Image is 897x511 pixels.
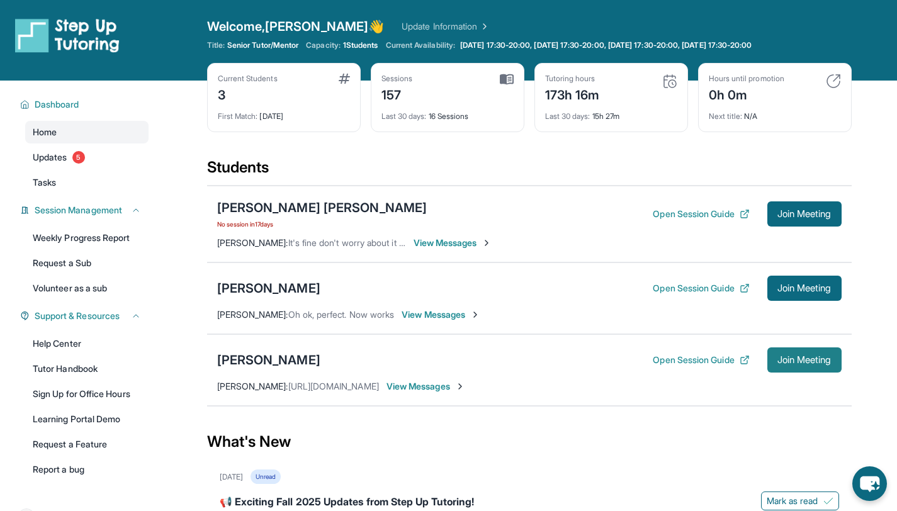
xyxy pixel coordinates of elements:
[207,157,852,185] div: Students
[217,351,320,369] div: [PERSON_NAME]
[386,380,465,393] span: View Messages
[761,491,839,510] button: Mark as read
[25,171,149,194] a: Tasks
[767,495,818,507] span: Mark as read
[460,40,752,50] span: [DATE] 17:30-20:00, [DATE] 17:30-20:00, [DATE] 17:30-20:00, [DATE] 17:30-20:00
[217,309,288,320] span: [PERSON_NAME] :
[25,383,149,405] a: Sign Up for Office Hours
[227,40,298,50] span: Senior Tutor/Mentor
[455,381,465,391] img: Chevron-Right
[207,414,852,469] div: What's New
[218,84,278,104] div: 3
[25,252,149,274] a: Request a Sub
[288,381,379,391] span: [URL][DOMAIN_NAME]
[662,74,677,89] img: card
[33,176,56,189] span: Tasks
[25,146,149,169] a: Updates5
[777,356,832,364] span: Join Meeting
[35,98,79,111] span: Dashboard
[477,20,490,33] img: Chevron Right
[777,210,832,218] span: Join Meeting
[343,40,378,50] span: 1 Students
[15,18,120,53] img: logo
[33,126,57,138] span: Home
[306,40,341,50] span: Capacity:
[709,74,784,84] div: Hours until promotion
[217,199,427,216] div: [PERSON_NAME] [PERSON_NAME]
[545,111,590,121] span: Last 30 days :
[25,408,149,430] a: Learning Portal Demo
[207,18,385,35] span: Welcome, [PERSON_NAME] 👋
[35,204,122,216] span: Session Management
[217,237,288,248] span: [PERSON_NAME] :
[381,84,413,104] div: 157
[653,354,749,366] button: Open Session Guide
[414,237,492,249] span: View Messages
[217,279,320,297] div: [PERSON_NAME]
[288,237,786,248] span: It's fine don't worry about it these things happen still looking for a working day again I'll get...
[30,98,141,111] button: Dashboard
[500,74,514,85] img: card
[545,84,600,104] div: 173h 16m
[709,104,841,121] div: N/A
[25,357,149,380] a: Tutor Handbook
[381,74,413,84] div: Sessions
[545,104,677,121] div: 15h 27m
[852,466,887,501] button: chat-button
[72,151,85,164] span: 5
[288,309,395,320] span: Oh ok, perfect. Now works
[470,310,480,320] img: Chevron-Right
[217,219,427,229] span: No session in 17 days
[25,121,149,143] a: Home
[545,74,600,84] div: Tutoring hours
[217,381,288,391] span: [PERSON_NAME] :
[777,284,832,292] span: Join Meeting
[25,433,149,456] a: Request a Feature
[25,458,149,481] a: Report a bug
[33,151,67,164] span: Updates
[402,308,480,321] span: View Messages
[25,277,149,300] a: Volunteer as a sub
[709,111,743,121] span: Next title :
[35,310,120,322] span: Support & Resources
[767,347,842,373] button: Join Meeting
[826,74,841,89] img: card
[381,104,514,121] div: 16 Sessions
[251,469,281,484] div: Unread
[767,201,842,227] button: Join Meeting
[458,40,754,50] a: [DATE] 17:30-20:00, [DATE] 17:30-20:00, [DATE] 17:30-20:00, [DATE] 17:30-20:00
[25,332,149,355] a: Help Center
[482,238,492,248] img: Chevron-Right
[823,496,833,506] img: Mark as read
[207,40,225,50] span: Title:
[386,40,455,50] span: Current Availability:
[653,282,749,295] button: Open Session Guide
[218,111,258,121] span: First Match :
[218,104,350,121] div: [DATE]
[220,472,243,482] div: [DATE]
[25,227,149,249] a: Weekly Progress Report
[218,74,278,84] div: Current Students
[709,84,784,104] div: 0h 0m
[653,208,749,220] button: Open Session Guide
[339,74,350,84] img: card
[402,20,490,33] a: Update Information
[381,111,427,121] span: Last 30 days :
[30,204,141,216] button: Session Management
[767,276,842,301] button: Join Meeting
[30,310,141,322] button: Support & Resources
